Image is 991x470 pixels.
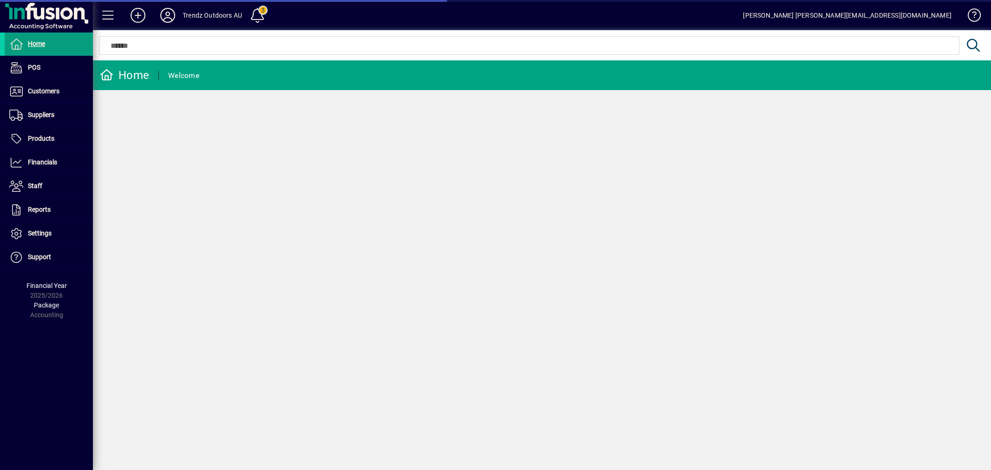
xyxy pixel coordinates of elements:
span: POS [28,64,40,71]
button: Add [123,7,153,24]
div: Trendz Outdoors AU [183,8,242,23]
span: Reports [28,206,51,213]
a: POS [5,56,93,79]
span: Financial Year [26,282,67,289]
div: Home [100,68,149,83]
span: Products [28,135,54,142]
span: Suppliers [28,111,54,118]
span: Support [28,253,51,261]
a: Customers [5,80,93,103]
span: Package [34,301,59,309]
div: Welcome [168,68,199,83]
span: Financials [28,158,57,166]
a: Financials [5,151,93,174]
a: Knowledge Base [961,2,979,32]
a: Settings [5,222,93,245]
span: Customers [28,87,59,95]
a: Staff [5,175,93,198]
a: Suppliers [5,104,93,127]
button: Profile [153,7,183,24]
a: Support [5,246,93,269]
span: Home [28,40,45,47]
a: Products [5,127,93,150]
span: Settings [28,229,52,237]
span: Staff [28,182,42,189]
a: Reports [5,198,93,222]
div: [PERSON_NAME] [PERSON_NAME][EMAIL_ADDRESS][DOMAIN_NAME] [743,8,952,23]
